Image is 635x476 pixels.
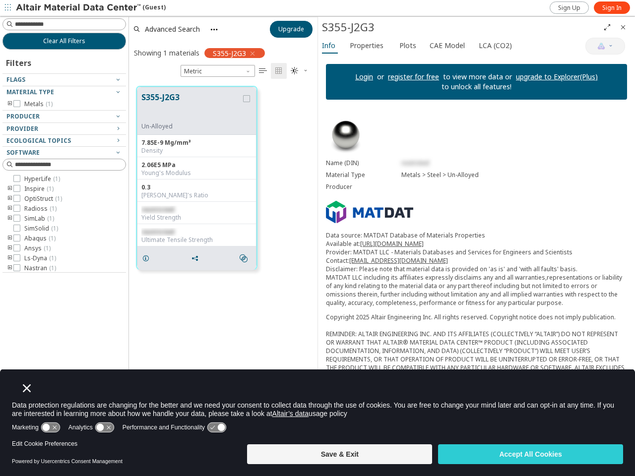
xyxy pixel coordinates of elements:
i:  [275,67,283,75]
img: Material Type Image [326,116,366,155]
span: ( 1 ) [47,184,54,193]
span: Advanced Search [145,26,200,33]
span: Material Type [6,88,54,96]
span: Abaqus [24,235,56,242]
div: Yield Strength [141,214,252,222]
span: Provider [6,124,38,133]
button: Share [187,248,207,268]
span: SimLab [24,215,54,223]
button: S355-J2G3 [141,91,241,122]
div: Unit System [181,65,255,77]
div: Un-Alloyed [141,122,241,130]
span: Radioss [24,205,57,213]
button: Table View [255,63,271,79]
span: Ansys [24,244,51,252]
i:  [259,67,267,75]
span: Sign Up [558,4,580,12]
span: OptiStruct [24,195,62,203]
div: Young's Modulus [141,169,252,177]
a: upgrade to Explorer(Plus) [516,72,598,81]
a: register for free [388,72,439,81]
img: Altair Material Data Center [16,3,142,13]
div: Filters [2,50,36,73]
i: toogle group [6,100,13,108]
span: Plots [399,38,416,54]
span: HyperLife [24,175,60,183]
span: Nastran [24,264,56,272]
button: Similar search [235,248,256,268]
span: Inspire [24,185,54,193]
i: toogle group [6,185,13,193]
div: 2.06E5 MPa [141,161,252,169]
span: Sign In [602,4,622,12]
button: Clear All Filters [2,33,126,50]
i:  [240,254,248,262]
button: Flags [2,74,126,86]
a: [URL][DOMAIN_NAME] [360,239,424,248]
span: Clear All Filters [43,37,85,45]
span: ( 1 ) [47,214,54,223]
span: Metric [181,65,255,77]
a: [EMAIL_ADDRESS][DOMAIN_NAME] [349,256,448,265]
span: ( 1 ) [49,264,56,272]
span: ( 1 ) [50,204,57,213]
div: Name (DIN) [326,159,401,167]
button: Provider [2,123,126,135]
div: S355-J2G3 [322,19,599,35]
div: Ultimate Tensile Strength [141,236,252,244]
div: [PERSON_NAME]'s Ratio [141,191,252,199]
p: Data source: MATDAT Database of Materials Properties Available at: Provider: MATDAT LLC - Materia... [326,231,627,307]
span: restricted [401,159,429,167]
button: Software [2,147,126,159]
span: Software [6,148,40,157]
span: ( 1 ) [53,175,60,183]
span: CAE Model [430,38,465,54]
span: Ecological Topics [6,136,71,145]
span: Flags [6,75,25,84]
div: Material Type [326,171,401,179]
div: (Guest) [16,3,166,13]
div: Density [141,147,252,155]
i: toogle group [6,254,13,262]
i:  [291,67,299,75]
span: restricted [141,205,174,214]
span: Info [322,38,335,54]
i: toogle group [6,215,13,223]
button: Theme [287,63,313,79]
span: restricted [141,228,174,236]
span: Producer [6,112,40,120]
span: Metals [24,100,53,108]
img: AI Copilot [597,42,605,50]
span: Upgrade [278,25,304,33]
button: Close [615,19,631,35]
a: Login [355,72,373,81]
span: SimSolid [24,225,58,233]
img: Logo - Provider [326,201,413,224]
span: S355-J2G3 [213,49,246,58]
span: ( 1 ) [55,194,62,203]
p: to unlock all features! [438,82,515,92]
button: Upgrade [270,21,313,38]
button: Details [137,248,158,268]
span: ( 1 ) [49,254,56,262]
div: Producer [326,183,401,191]
p: to view more data or [439,72,516,82]
span: ( 1 ) [44,244,51,252]
button: Material Type [2,86,126,98]
button: Tile View [271,63,287,79]
i: toogle group [6,264,13,272]
button: Producer [2,111,126,122]
i: toogle group [6,244,13,252]
i: toogle group [6,205,13,213]
span: Ls-Dyna [24,254,56,262]
button: AI Copilot [585,38,625,55]
span: ( 1 ) [51,224,58,233]
span: LCA (CO2) [479,38,512,54]
i: toogle group [6,235,13,242]
span: ( 1 ) [46,100,53,108]
div: Showing 1 materials [134,48,199,58]
div: Copyright 2025 Altair Engineering Inc. All rights reserved. Copyright notice does not imply publi... [326,313,627,422]
i: toogle group [6,195,13,203]
div: 0.3 [141,183,252,191]
span: Properties [350,38,383,54]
